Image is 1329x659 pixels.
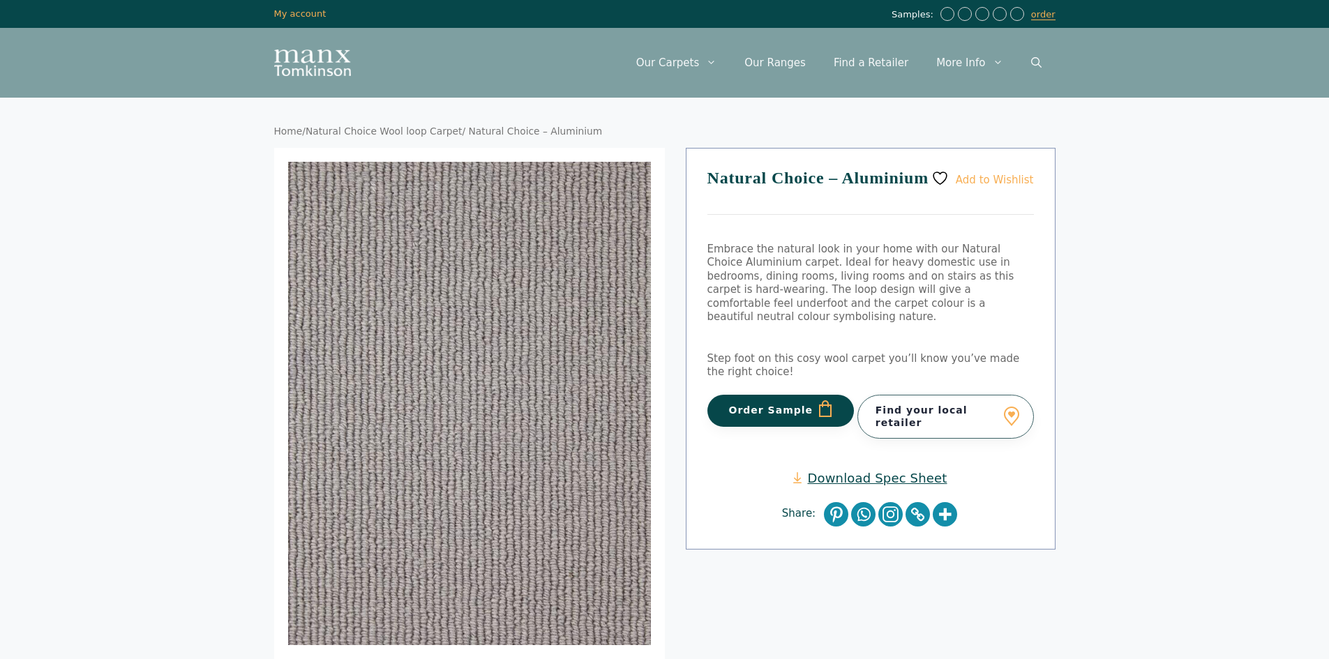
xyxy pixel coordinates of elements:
[931,169,1033,187] a: Add to Wishlist
[1017,42,1056,84] a: Open Search Bar
[878,502,903,527] a: Instagram
[274,126,1056,138] nav: Breadcrumb
[274,126,303,137] a: Home
[820,42,922,84] a: Find a Retailer
[793,470,947,486] a: Download Spec Sheet
[824,502,848,527] a: Pinterest
[1031,9,1056,20] a: order
[622,42,1056,84] nav: Primary
[933,502,957,527] a: More
[857,395,1034,438] a: Find your local retailer
[707,395,855,427] button: Order Sample
[906,502,930,527] a: Copy Link
[851,502,876,527] a: Whatsapp
[782,507,823,521] span: Share:
[956,173,1034,185] span: Add to Wishlist
[707,352,1034,379] p: Step foot on this cosy wool carpet you’ll know you’ve made the right choice!
[892,9,937,21] span: Samples:
[707,243,1034,324] p: Embrace the natural look in your home with our Natural Choice Aluminium carpet. Ideal for heavy d...
[707,169,1034,215] h1: Natural Choice – Aluminium
[274,8,326,19] a: My account
[730,42,820,84] a: Our Ranges
[274,50,351,76] img: Manx Tomkinson
[922,42,1016,84] a: More Info
[306,126,463,137] a: Natural Choice Wool loop Carpet
[622,42,731,84] a: Our Carpets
